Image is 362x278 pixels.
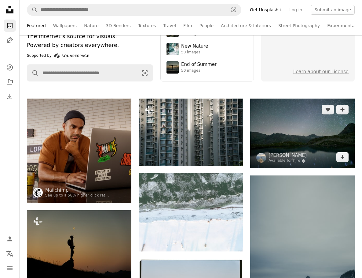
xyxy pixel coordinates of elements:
[322,105,334,114] button: Like
[336,105,349,114] button: Add to Collection
[181,50,208,55] div: 50 images
[27,52,89,60] a: Supported by
[4,4,16,17] a: Home — Unsplash
[250,99,355,168] img: Starry night sky over a calm mountain lake
[4,91,16,103] a: Download History
[4,76,16,88] a: Collections
[250,131,355,136] a: Starry night sky over a calm mountain lake
[4,20,16,32] a: Photos
[286,5,306,15] a: Log in
[199,16,214,35] a: People
[4,262,16,274] button: Menu
[27,4,241,16] form: Find visuals sitewide
[166,61,248,74] a: End of Summer50 images
[27,99,131,203] img: Man wearing a beanie and shirt works on a laptop.
[278,16,320,35] a: Street Photography
[163,16,176,35] a: Travel
[45,193,112,197] a: See up to a 58% higher click rate ↗
[311,5,355,15] button: Submit an image
[181,43,208,49] div: New Nature
[138,16,156,35] a: Textures
[183,16,192,35] a: Film
[27,148,131,153] a: Man wearing a beanie and shirt works on a laptop.
[27,4,38,16] button: Search Unsplash
[27,64,153,81] form: Find visuals sitewide
[27,32,153,41] h1: The internet’s source for visuals.
[4,34,16,46] a: Illustrations
[84,16,98,35] a: Nature
[27,242,131,247] a: Silhouette of a hiker looking at the moon at sunset.
[181,62,217,68] div: End of Summer
[221,16,271,35] a: Architecture & Interiors
[166,61,179,74] img: premium_photo-1754398386796-ea3dec2a6302
[269,158,307,163] a: Available for hire
[166,43,248,55] a: New Nature50 images
[246,5,286,15] a: Get Unsplash+
[139,210,243,215] a: Snow covered landscape with frozen water
[137,65,153,81] button: Visual search
[293,69,349,74] a: Learn about our License
[139,99,243,166] img: Tall apartment buildings with many windows and balconies.
[27,65,39,81] button: Search Unsplash
[4,247,16,260] button: Language
[269,152,307,158] a: [PERSON_NAME]
[256,153,266,163] img: Go to Vladislav Zakharevich's profile
[226,4,241,16] button: Visual search
[27,41,153,50] p: Powered by creators everywhere.
[336,152,349,162] a: Download
[4,61,16,74] a: Explore
[139,129,243,135] a: Tall apartment buildings with many windows and balconies.
[53,16,77,35] a: Wallpapers
[45,187,111,193] a: Mailchimp
[250,251,355,256] a: Surfer walking on a misty beach with surfboard
[4,233,16,245] a: Log in / Sign up
[181,68,217,73] div: 50 images
[327,16,356,35] a: Experimental
[166,43,179,55] img: premium_photo-1755037089989-422ee333aef9
[166,25,248,37] a: Modern Interiors55 images
[139,173,243,251] img: Snow covered landscape with frozen water
[33,188,43,197] img: Go to Mailchimp's profile
[106,16,131,35] a: 3D Renders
